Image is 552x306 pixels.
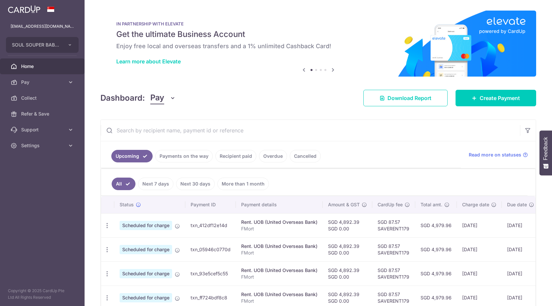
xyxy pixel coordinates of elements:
[241,250,317,256] p: FMort
[100,92,145,104] h4: Dashboard:
[8,5,40,13] img: CardUp
[185,237,236,261] td: txn_05946c0770d
[112,178,135,190] a: All
[241,243,317,250] div: Rent. UOB (United Overseas Bank)
[176,178,215,190] a: Next 30 days
[185,213,236,237] td: txn_412df12e14d
[539,130,552,175] button: Feedback - Show survey
[241,298,317,304] p: FMort
[457,237,502,261] td: [DATE]
[363,90,448,106] a: Download Report
[217,178,269,190] a: More than 1 month
[502,261,539,286] td: [DATE]
[421,201,442,208] span: Total amt.
[215,150,256,162] a: Recipient paid
[462,201,489,208] span: Charge date
[372,213,415,237] td: SGD 87.57 SAVERENT179
[480,94,520,102] span: Create Payment
[185,196,236,213] th: Payment ID
[150,92,164,104] span: Pay
[6,37,79,53] button: SOUL SOUPER BABY PTE. LTD.
[116,42,520,50] h6: Enjoy free local and overseas transfers and a 1% unlimited Cashback Card!
[120,201,134,208] span: Status
[101,120,520,141] input: Search by recipient name, payment id or reference
[415,261,457,286] td: SGD 4,979.96
[21,126,65,133] span: Support
[469,152,521,158] span: Read more on statuses
[120,245,172,254] span: Scheduled for charge
[469,152,528,158] a: Read more on statuses
[150,92,176,104] button: Pay
[259,150,287,162] a: Overdue
[241,291,317,298] div: Rent. UOB (United Overseas Bank)
[116,21,520,26] p: IN PARTNERSHIP WITH ELEVATE
[120,269,172,278] span: Scheduled for charge
[241,219,317,225] div: Rent. UOB (United Overseas Bank)
[185,261,236,286] td: txn_93e5cef5c55
[21,63,65,70] span: Home
[11,23,74,30] p: [EMAIL_ADDRESS][DOMAIN_NAME]
[21,79,65,85] span: Pay
[21,95,65,101] span: Collect
[111,150,153,162] a: Upcoming
[328,201,360,208] span: Amount & GST
[415,237,457,261] td: SGD 4,979.96
[120,293,172,302] span: Scheduled for charge
[378,201,403,208] span: CardUp fee
[12,42,61,48] span: SOUL SOUPER BABY PTE. LTD.
[457,261,502,286] td: [DATE]
[456,90,536,106] a: Create Payment
[323,261,372,286] td: SGD 4,892.39 SGD 0.00
[236,196,323,213] th: Payment details
[21,142,65,149] span: Settings
[323,213,372,237] td: SGD 4,892.39 SGD 0.00
[502,237,539,261] td: [DATE]
[372,261,415,286] td: SGD 87.57 SAVERENT179
[415,213,457,237] td: SGD 4,979.96
[21,111,65,117] span: Refer & Save
[138,178,173,190] a: Next 7 days
[241,267,317,274] div: Rent. UOB (United Overseas Bank)
[120,221,172,230] span: Scheduled for charge
[507,201,527,208] span: Due date
[457,213,502,237] td: [DATE]
[372,237,415,261] td: SGD 87.57 SAVERENT179
[502,213,539,237] td: [DATE]
[241,274,317,280] p: FMort
[100,11,536,77] img: Renovation banner
[387,94,431,102] span: Download Report
[543,137,549,160] span: Feedback
[323,237,372,261] td: SGD 4,892.39 SGD 0.00
[116,58,181,65] a: Learn more about Elevate
[290,150,321,162] a: Cancelled
[241,225,317,232] p: FMort
[155,150,213,162] a: Payments on the way
[116,29,520,40] h5: Get the ultimate Business Account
